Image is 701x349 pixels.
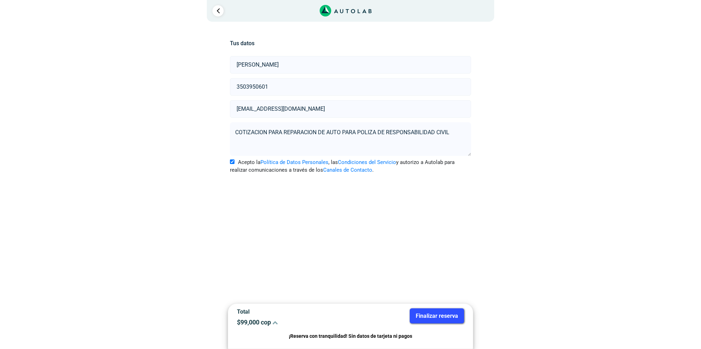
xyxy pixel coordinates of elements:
[410,308,464,323] button: Finalizar reserva
[230,40,471,47] h5: Tus datos
[323,167,372,173] a: Canales de Contacto
[320,7,372,14] a: Link al sitio de autolab
[237,308,345,315] p: Total
[230,56,471,74] input: Nombre y apellido
[212,5,224,16] a: Ir al paso anterior
[230,158,471,174] label: Acepto la , las y autorizo a Autolab para realizar comunicaciones a través de los .
[237,319,345,326] p: $ 99,000 cop
[230,159,234,164] input: Acepto laPolítica de Datos Personales, lasCondiciones del Servicioy autorizo a Autolab para reali...
[230,78,471,96] input: Celular
[230,100,471,118] input: Correo electrónico
[260,159,328,165] a: Política de Datos Personales
[237,332,464,340] p: ¡Reserva con tranquilidad! Sin datos de tarjeta ni pagos
[338,159,396,165] a: Condiciones del Servicio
